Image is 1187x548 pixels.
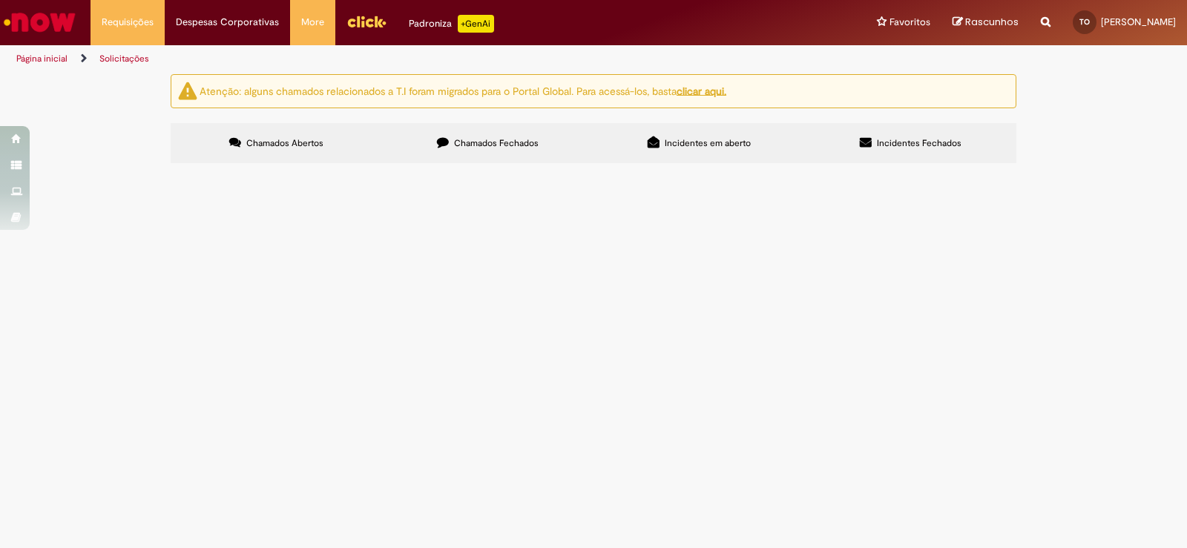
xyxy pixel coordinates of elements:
[890,15,930,30] span: Favoritos
[102,15,154,30] span: Requisições
[1,7,78,37] img: ServiceNow
[665,137,751,149] span: Incidentes em aberto
[16,53,68,65] a: Página inicial
[301,15,324,30] span: More
[1101,16,1176,28] span: [PERSON_NAME]
[953,16,1019,30] a: Rascunhos
[965,15,1019,29] span: Rascunhos
[99,53,149,65] a: Solicitações
[877,137,961,149] span: Incidentes Fechados
[246,137,323,149] span: Chamados Abertos
[454,137,539,149] span: Chamados Fechados
[176,15,279,30] span: Despesas Corporativas
[1079,17,1090,27] span: TO
[677,84,726,97] a: clicar aqui.
[200,84,726,97] ng-bind-html: Atenção: alguns chamados relacionados a T.I foram migrados para o Portal Global. Para acessá-los,...
[11,45,780,73] ul: Trilhas de página
[409,15,494,33] div: Padroniza
[346,10,387,33] img: click_logo_yellow_360x200.png
[458,15,494,33] p: +GenAi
